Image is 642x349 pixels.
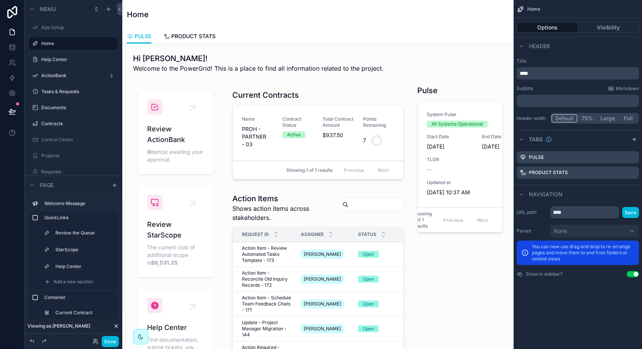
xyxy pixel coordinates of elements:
[24,194,122,334] div: scrollable content
[102,336,119,347] button: Done
[44,294,112,301] label: Container
[41,153,113,159] label: Projects
[529,154,544,160] label: PULSE
[164,29,216,45] a: PRODUCT STATS
[53,279,93,285] span: Add a new section
[527,6,540,12] span: Home
[44,200,112,207] label: Welcome Message
[554,227,567,235] span: None
[597,114,618,123] button: Large
[41,89,113,95] label: Tasks & Requests
[44,215,112,221] label: QuickLinks
[517,58,639,64] label: Title
[532,244,634,262] p: You can now use drag and drop to re-arrange pages and move them to and from folders or nested views
[127,29,151,44] a: PULSE
[41,57,113,63] label: Help Center
[55,263,110,270] label: Help Center
[41,24,113,31] label: App Setup
[413,211,432,229] span: Showing 1 of 1 results
[286,167,332,173] span: Showing 1 of 1 results
[529,191,563,198] span: Navigation
[40,5,56,13] span: Menu
[55,310,110,316] label: Current Contract
[550,225,639,238] button: None
[618,114,638,123] button: Full
[517,22,578,33] button: Options
[526,271,563,277] label: Show in sidebar?
[529,170,568,176] label: PRODUCT STATS
[171,32,216,40] span: PRODUCT STATS
[517,86,533,92] label: Subtitle
[41,121,113,127] label: Contracts
[41,137,113,143] label: Control Center
[608,86,639,92] a: Markdown
[55,247,110,253] label: StarScope
[517,115,547,121] label: Header width
[529,136,543,143] span: Tabs
[55,230,110,236] label: Review the Queue
[551,114,577,123] button: Default
[135,32,151,40] span: PULSE
[41,73,102,79] label: ActionBank
[127,9,149,20] h1: Home
[517,67,639,79] div: scrollable content
[517,95,639,107] div: scrollable content
[242,231,269,238] span: Request ID
[622,207,639,218] button: Save
[358,231,376,238] span: Status
[577,114,597,123] button: 75%
[301,231,324,238] span: ASSIGNEE
[529,42,550,50] span: Header
[616,86,639,92] span: Markdown
[41,40,113,47] label: Home
[517,209,547,215] label: URL path
[517,228,547,234] label: Parent
[578,22,639,33] button: Visibility
[41,169,113,175] label: Requests
[40,181,53,189] span: Page
[41,105,113,111] label: Documents
[28,323,90,329] span: Viewing as [PERSON_NAME]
